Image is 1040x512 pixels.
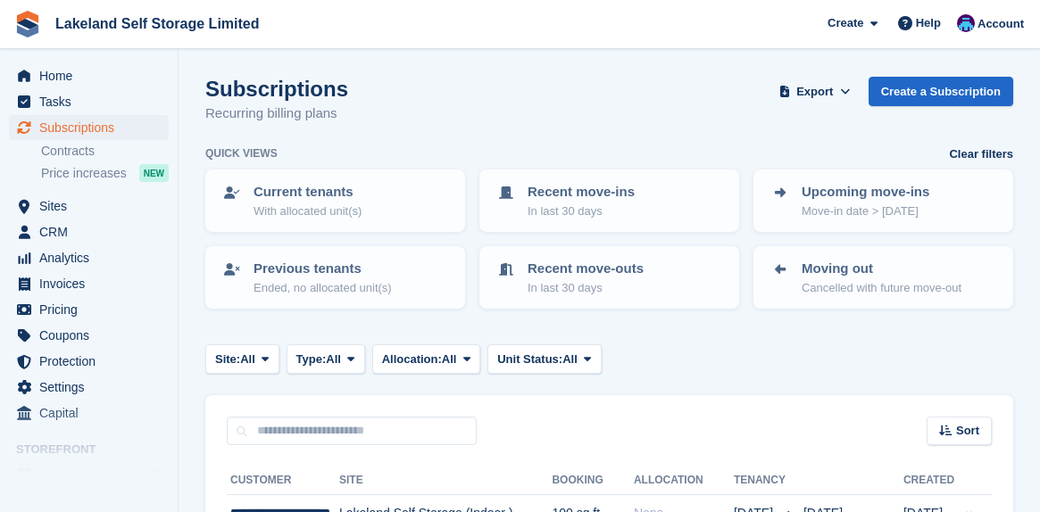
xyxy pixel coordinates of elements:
th: Created [903,467,954,495]
a: menu [9,219,169,244]
h1: Subscriptions [205,77,348,101]
a: Lakeland Self Storage Limited [48,9,267,38]
p: Recent move-ins [528,182,635,202]
span: Invoices [39,271,146,296]
a: Preview store [147,465,169,486]
p: With allocated unit(s) [254,202,362,220]
span: All [442,351,457,368]
span: Create [828,14,863,32]
span: All [240,351,255,368]
a: Upcoming move-ins Move-in date > [DATE] [755,171,1011,230]
span: All [562,351,578,368]
p: In last 30 days [528,279,644,297]
a: menu [9,245,169,270]
span: Tasks [39,89,146,114]
a: menu [9,271,169,296]
a: Previous tenants Ended, no allocated unit(s) [207,248,463,307]
span: Allocation: [382,351,442,368]
p: Current tenants [254,182,362,202]
span: Protection [39,349,146,374]
span: Booking Portal [39,463,146,488]
span: Pricing [39,297,146,322]
p: Recent move-outs [528,259,644,279]
img: David Dickson [957,14,975,32]
th: Tenancy [734,467,796,495]
a: menu [9,89,169,114]
p: Move-in date > [DATE] [802,202,929,220]
p: Upcoming move-ins [802,182,929,202]
a: Clear filters [949,145,1013,163]
span: Subscriptions [39,115,146,140]
th: Site [339,467,552,495]
th: Allocation [634,467,734,495]
a: Create a Subscription [869,77,1013,106]
a: menu [9,463,169,488]
div: NEW [139,164,169,182]
p: Cancelled with future move-out [802,279,961,297]
p: Moving out [802,259,961,279]
a: Moving out Cancelled with future move-out [755,248,1011,307]
button: Site: All [205,344,279,374]
span: Storefront [16,441,178,458]
button: Unit Status: All [487,344,601,374]
th: Booking [552,467,634,495]
a: menu [9,115,169,140]
h6: Quick views [205,145,278,161]
a: menu [9,323,169,348]
span: Coupons [39,323,146,348]
a: Recent move-ins In last 30 days [481,171,737,230]
span: Help [916,14,941,32]
span: Sort [956,422,979,440]
p: Ended, no allocated unit(s) [254,279,392,297]
span: CRM [39,219,146,244]
span: All [326,351,341,368]
button: Type: All [287,344,365,374]
a: menu [9,375,169,400]
th: Customer [227,467,339,495]
span: Settings [39,375,146,400]
a: Price increases NEW [41,163,169,183]
a: menu [9,349,169,374]
a: Current tenants With allocated unit(s) [207,171,463,230]
span: Account [978,15,1024,33]
span: Site: [215,351,240,368]
a: menu [9,297,169,322]
span: Export [796,83,833,101]
a: Contracts [41,143,169,160]
button: Export [776,77,854,106]
a: menu [9,194,169,219]
p: Previous tenants [254,259,392,279]
span: Unit Status: [497,351,562,368]
a: menu [9,401,169,425]
span: Capital [39,401,146,425]
span: Type: [296,351,327,368]
button: Allocation: All [372,344,481,374]
img: stora-icon-8386f47178a22dfd0bd8f6a31ec36ba5ce8667c1dd55bd0f319d3a0aa187defe.svg [14,11,41,37]
span: Analytics [39,245,146,270]
a: menu [9,63,169,88]
span: Home [39,63,146,88]
p: Recurring billing plans [205,103,348,124]
span: Sites [39,194,146,219]
p: In last 30 days [528,202,635,220]
a: Recent move-outs In last 30 days [481,248,737,307]
span: Price increases [41,165,127,182]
